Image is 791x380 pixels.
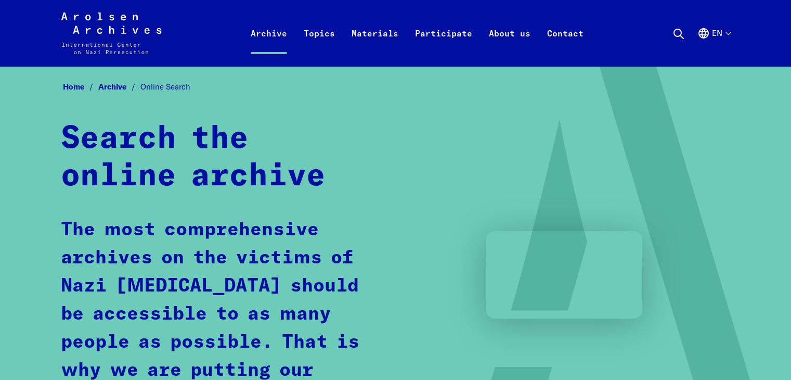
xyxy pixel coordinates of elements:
[481,25,539,67] a: About us
[242,25,295,67] a: Archive
[539,25,592,67] a: Contact
[697,27,730,65] button: English, language selection
[98,82,140,92] a: Archive
[295,25,343,67] a: Topics
[343,25,407,67] a: Materials
[140,82,190,92] span: Online Search
[63,82,98,92] a: Home
[61,79,731,95] nav: Breadcrumb
[242,12,592,54] nav: Primary
[61,123,326,192] strong: Search the online archive
[407,25,481,67] a: Participate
